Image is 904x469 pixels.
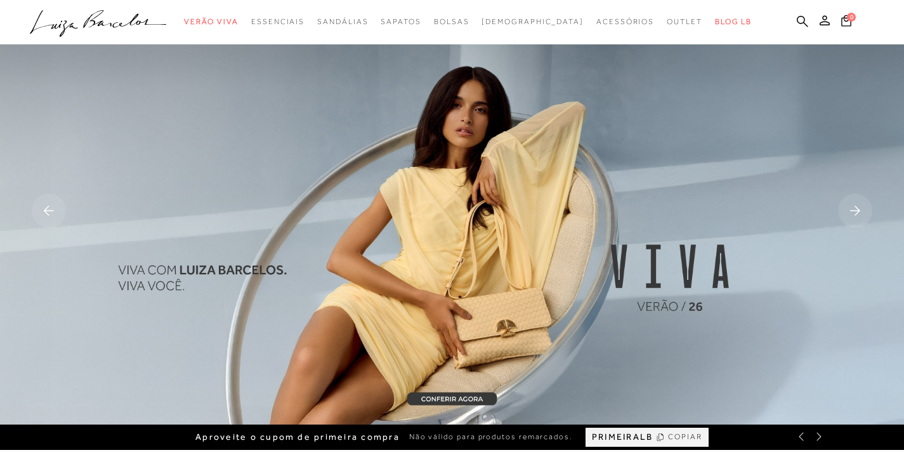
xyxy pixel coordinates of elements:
[837,14,855,31] button: 0
[317,10,368,34] a: categoryNavScreenReaderText
[184,10,239,34] a: categoryNavScreenReaderText
[667,17,702,26] span: Outlet
[596,10,654,34] a: categoryNavScreenReaderText
[481,17,584,26] span: [DEMOGRAPHIC_DATA]
[317,17,368,26] span: Sandálias
[596,17,654,26] span: Acessórios
[847,13,856,22] span: 0
[668,431,702,443] span: COPIAR
[195,432,400,442] span: Aproveite o cupom de primeira compra
[667,10,702,34] a: categoryNavScreenReaderText
[715,17,752,26] span: BLOG LB
[434,10,469,34] a: categoryNavScreenReaderText
[409,432,573,442] span: Não válido para produtos remarcados.
[251,10,305,34] a: categoryNavScreenReaderText
[434,17,469,26] span: Bolsas
[481,10,584,34] a: noSubCategoriesText
[184,17,239,26] span: Verão Viva
[592,432,653,442] span: PRIMEIRALB
[251,17,305,26] span: Essenciais
[381,10,421,34] a: categoryNavScreenReaderText
[715,10,752,34] a: BLOG LB
[381,17,421,26] span: Sapatos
